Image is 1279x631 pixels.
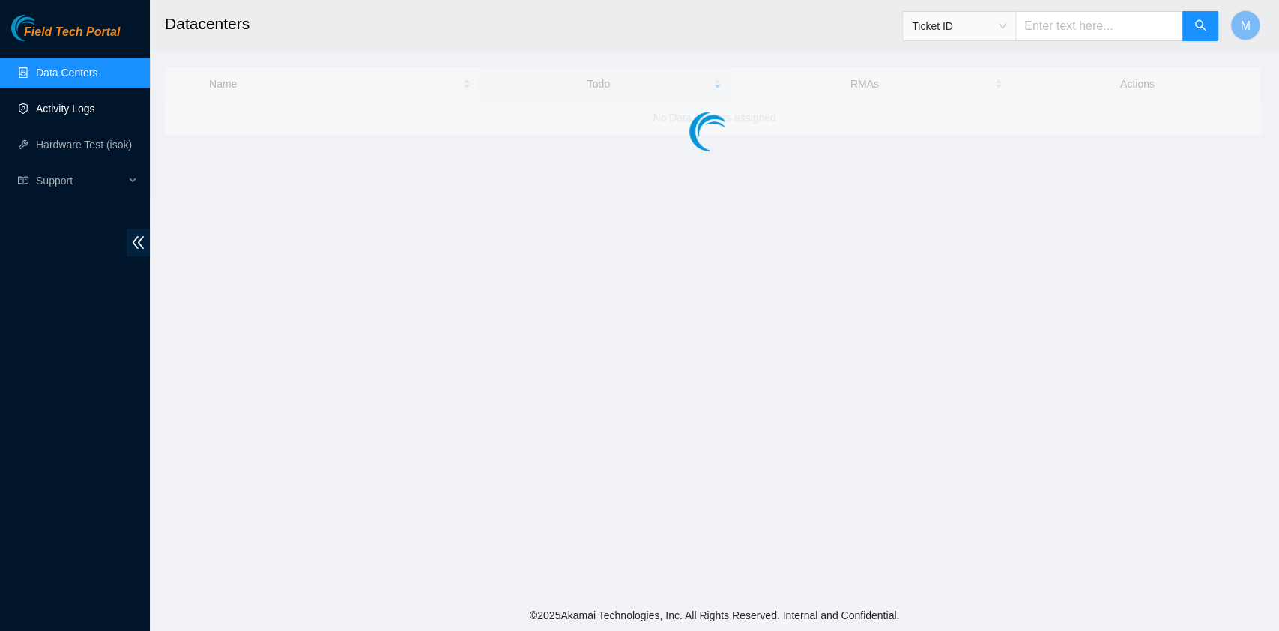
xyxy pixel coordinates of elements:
a: Data Centers [36,67,97,79]
span: Field Tech Portal [24,25,120,40]
span: double-left [127,229,150,256]
span: Ticket ID [912,15,1006,37]
img: Akamai Technologies [11,15,76,41]
button: M [1230,10,1260,40]
a: Activity Logs [36,103,95,115]
footer: © 2025 Akamai Technologies, Inc. All Rights Reserved. Internal and Confidential. [150,600,1279,631]
a: Akamai TechnologiesField Tech Portal [11,27,120,46]
a: Hardware Test (isok) [36,139,132,151]
span: Support [36,166,124,196]
span: search [1194,19,1206,34]
input: Enter text here... [1015,11,1183,41]
span: read [18,175,28,186]
span: M [1240,16,1250,35]
button: search [1182,11,1218,41]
